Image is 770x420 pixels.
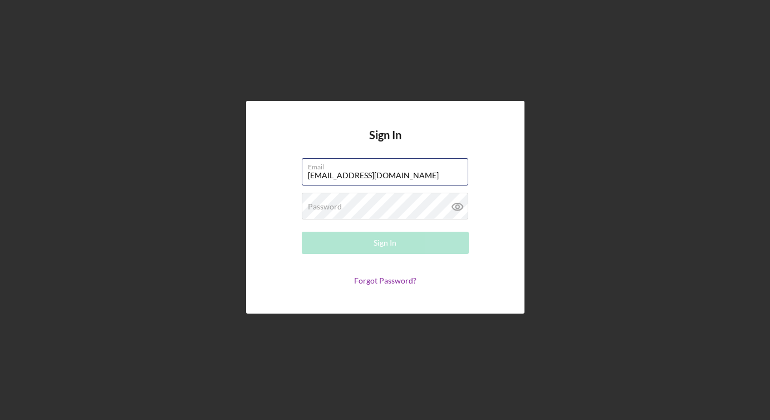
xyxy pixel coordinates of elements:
label: Email [308,159,468,171]
div: Sign In [374,232,396,254]
h4: Sign In [369,129,401,158]
a: Forgot Password? [354,276,416,285]
label: Password [308,202,342,211]
button: Sign In [302,232,469,254]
